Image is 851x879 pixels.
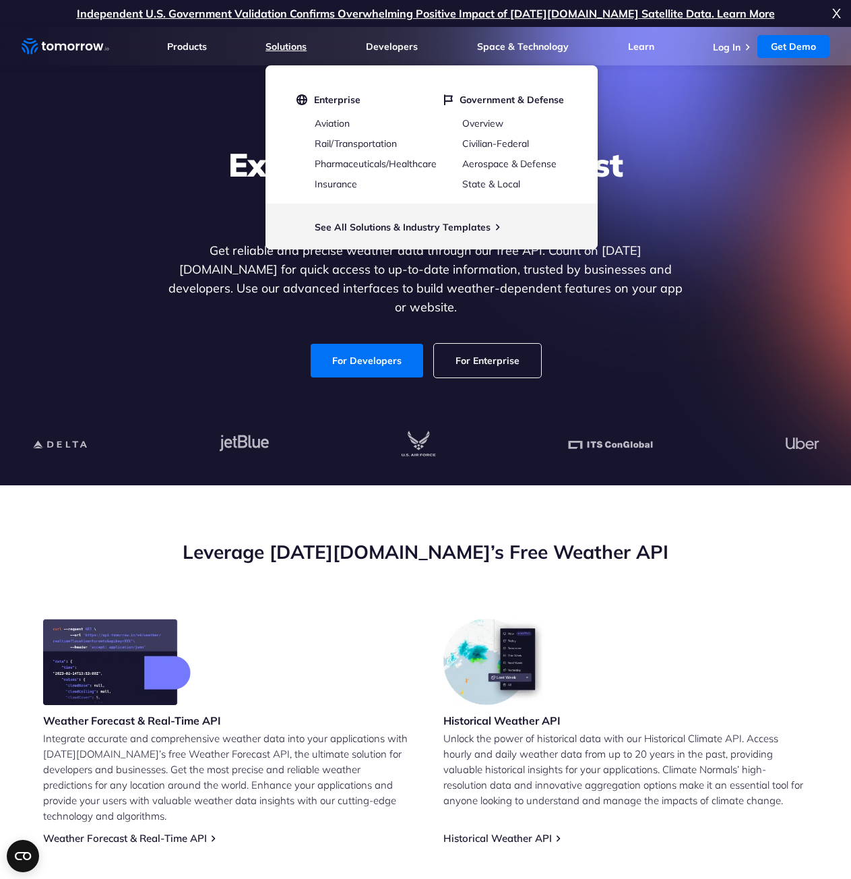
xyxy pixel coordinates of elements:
a: Aviation [315,117,350,129]
a: Rail/Transportation [315,138,397,150]
a: Developers [366,40,418,53]
a: Products [167,40,207,53]
button: Open CMP widget [7,840,39,872]
a: Solutions [265,40,307,53]
a: Home link [22,36,109,57]
a: State & Local [462,178,520,190]
a: Independent U.S. Government Validation Confirms Overwhelming Positive Impact of [DATE][DOMAIN_NAM... [77,7,775,20]
a: Civilian-Federal [462,138,529,150]
a: Overview [462,117,503,129]
a: For Enterprise [434,344,541,377]
a: For Developers [311,344,423,377]
h3: Weather Forecast & Real-Time API [43,713,221,728]
p: Unlock the power of historical data with our Historical Climate API. Access hourly and daily weat... [443,731,809,808]
a: Weather Forecast & Real-Time API [43,832,207,845]
img: flag.svg [444,94,453,106]
span: Government & Defense [460,94,564,106]
img: globe.svg [296,94,307,106]
p: Integrate accurate and comprehensive weather data into your applications with [DATE][DOMAIN_NAME]... [43,731,408,824]
h3: Historical Weather API [443,713,561,728]
a: Log In [713,41,740,53]
a: Historical Weather API [443,832,552,845]
a: Space & Technology [477,40,569,53]
p: Get reliable and precise weather data through our free API. Count on [DATE][DOMAIN_NAME] for quic... [166,241,686,317]
a: Pharmaceuticals/Healthcare [315,158,437,170]
a: See All Solutions & Industry Templates [315,221,491,233]
a: Aerospace & Defense [462,158,557,170]
a: Insurance [315,178,357,190]
a: Get Demo [757,35,829,58]
h2: Leverage [DATE][DOMAIN_NAME]’s Free Weather API [43,539,809,565]
a: Learn [628,40,654,53]
span: Enterprise [314,94,360,106]
h1: Explore the World’s Best Weather API [166,144,686,225]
